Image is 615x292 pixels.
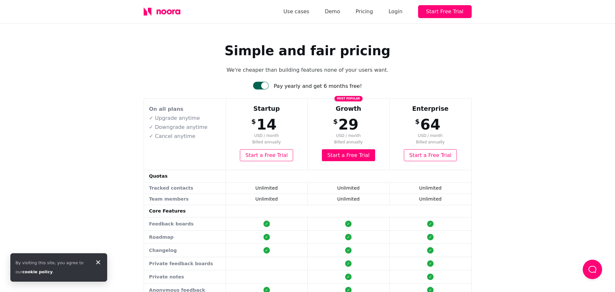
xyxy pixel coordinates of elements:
[226,104,307,114] div: Startup
[308,182,390,194] td: Unlimited
[263,247,270,254] div: ✓
[325,7,340,16] a: Demo
[144,231,226,244] td: Roadmap
[15,258,89,276] div: By visiting this site, you agree to our .
[420,116,440,133] span: 64
[390,139,471,145] span: Billed annually
[22,269,53,274] a: cookie policy
[345,221,352,227] div: ✓
[144,257,226,270] td: Private feedback boards
[345,274,352,280] div: ✓
[283,7,309,16] a: Use cases
[345,234,352,240] div: ✓
[226,139,307,145] span: Billed annually
[144,205,226,217] td: Core Features
[144,170,226,182] td: Quotas
[226,182,308,194] td: Unlimited
[144,43,472,58] h1: Simple and fair pricing
[345,260,352,267] div: ✓
[333,117,338,126] span: $
[308,139,389,145] span: Billed annually
[240,149,293,161] a: Start a Free Trial
[257,116,277,133] span: 14
[144,270,226,284] td: Private notes
[427,234,434,240] div: ✓
[274,82,362,91] div: Pay yearly and get 6 months free!
[149,114,220,122] p: ✓ Upgrade anytime
[263,221,270,227] div: ✓
[226,133,307,139] span: USD / month
[415,117,420,126] span: $
[144,217,226,231] td: Feedback boards
[583,260,602,279] button: Load Chat
[149,132,220,140] p: ✓ Cancel anytime
[389,194,471,205] td: Unlimited
[263,234,270,240] div: ✓
[144,244,226,257] td: Changelog
[144,66,472,74] p: We're cheaper than building features none of your users want.
[427,274,434,280] div: ✓
[226,194,308,205] td: Unlimited
[345,247,352,254] div: ✓
[427,247,434,254] div: ✓
[149,123,220,131] p: ✓ Downgrade anytime
[355,7,373,16] a: Pricing
[390,104,471,114] div: Enterprise
[427,260,434,267] div: ✓
[404,149,457,161] a: Start a Free Trial
[390,133,471,139] span: USD / month
[308,104,389,114] div: Growth
[308,133,389,139] span: USD / month
[427,221,434,227] div: ✓
[388,7,402,16] div: Login
[144,194,226,205] td: Team members
[322,149,375,161] a: Start a Free Trial
[308,194,390,205] td: Unlimited
[251,117,256,126] span: $
[334,96,363,101] span: Most popular
[389,182,471,194] td: Unlimited
[144,182,226,194] td: Tracked contacts
[149,106,184,112] strong: On all plans
[418,5,472,18] button: Start Free Trial
[338,116,358,133] span: 29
